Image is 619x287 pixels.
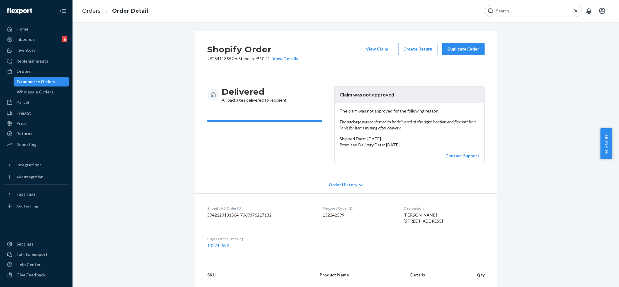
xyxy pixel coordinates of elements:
[4,160,69,170] button: Integrations
[222,86,287,103] div: All packages delivered to recipient
[7,8,32,14] img: Flexport logo
[340,119,479,131] em: The package was confirmed to be delivered at the right location and flexport isn't liable for ite...
[442,43,485,55] button: Duplicate Order
[404,206,484,211] dt: Destination
[4,45,69,55] a: Inventory
[4,189,69,199] button: Fast Tags
[447,46,479,52] div: Duplicate Order
[494,8,568,14] input: Search Input
[488,8,494,14] svg: Search Icon
[77,2,153,20] ol: breadcrumbs
[14,77,69,86] a: Ecommerce Orders
[4,270,69,280] button: Give Feedback
[340,142,479,148] p: Promised Delivery Date: [DATE]
[4,129,69,139] a: Returns
[16,251,48,257] div: Talk to Support
[235,56,237,61] span: •
[361,43,393,55] button: View Claim
[4,97,69,107] a: Parcel
[445,153,479,158] a: Contact Support
[16,262,41,268] div: Help Center
[329,182,357,188] span: Order History
[4,140,69,149] a: Reporting
[4,249,69,259] button: Talk to Support
[4,67,69,76] a: Orders
[238,56,256,61] span: Standard
[4,119,69,128] a: Prep
[16,120,26,126] div: Prep
[16,58,48,64] div: Replenishments
[581,269,613,284] iframe: Opens a widget where you can chat to one of our agents
[4,201,69,211] a: Add Fast Tag
[16,272,46,278] div: Give Feedback
[600,128,612,159] button: Help Center
[82,8,101,14] a: Orders
[207,236,313,241] dt: Buyer Order Tracking
[405,267,472,283] th: Details
[596,5,608,17] button: Open account menu
[16,99,29,105] div: Parcel
[17,89,53,95] div: Wholesale Orders
[4,24,69,34] a: Home
[16,36,35,42] div: Inbounds
[4,108,69,118] a: Freight
[16,241,34,247] div: Settings
[16,131,32,137] div: Returns
[207,56,298,62] p: # #254113552 / $10.21
[57,5,69,17] button: Close Navigation
[62,36,67,42] div: 6
[4,34,69,44] a: Inbounds6
[112,8,148,14] a: Order Detail
[207,212,313,218] dd: 5942129131564-7069376217132
[323,206,394,211] dt: Flexport Order ID
[222,86,287,97] h3: Delivered
[340,136,479,142] p: Shipped Date: [DATE]
[270,56,298,62] button: View Details
[16,174,43,179] div: Add Integration
[16,68,31,74] div: Orders
[16,47,36,53] div: Inventory
[16,162,42,168] div: Integrations
[315,267,405,283] th: Product Name
[16,26,28,32] div: Home
[207,43,298,56] h2: Shopify Order
[14,87,69,97] a: Wholesale Orders
[398,43,437,55] button: Create Return
[17,79,55,85] div: Ecommerce Orders
[340,108,479,131] p: The claim was not approved for the following reason:
[573,8,579,14] button: Close Search
[4,172,69,182] a: Add Integration
[16,191,36,197] div: Fast Tags
[16,110,31,116] div: Freight
[16,142,37,148] div: Reporting
[583,5,595,17] button: Open notifications
[4,56,69,66] a: Replenishments
[207,206,313,211] dt: Shopify V3 Order ID
[323,212,394,218] dd: 132242599
[4,260,69,269] a: Help Center
[404,212,443,223] span: [PERSON_NAME] [STREET_ADDRESS]
[16,204,38,209] div: Add Fast Tag
[472,267,497,283] th: Qty
[335,86,484,103] header: Claim was not approved
[4,239,69,249] a: Settings
[195,267,315,283] th: SKU
[207,243,229,248] a: 132242599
